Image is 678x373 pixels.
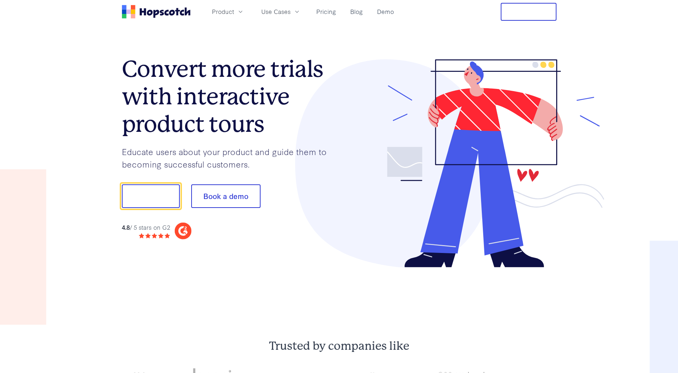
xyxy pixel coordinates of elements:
h1: Convert more trials with interactive product tours [122,55,339,138]
button: Book a demo [191,184,261,208]
h2: Trusted by companies like [76,339,602,353]
button: Show me! [122,184,180,208]
span: Use Cases [261,7,291,16]
button: Use Cases [257,6,305,18]
button: Free Trial [501,3,556,21]
div: / 5 stars on G2 [122,223,170,232]
span: Product [212,7,234,16]
strong: 4.8 [122,223,130,231]
p: Educate users about your product and guide them to becoming successful customers. [122,145,339,170]
a: Pricing [313,6,339,18]
button: Product [208,6,248,18]
a: Blog [347,6,366,18]
a: Demo [374,6,397,18]
a: Home [122,5,190,19]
